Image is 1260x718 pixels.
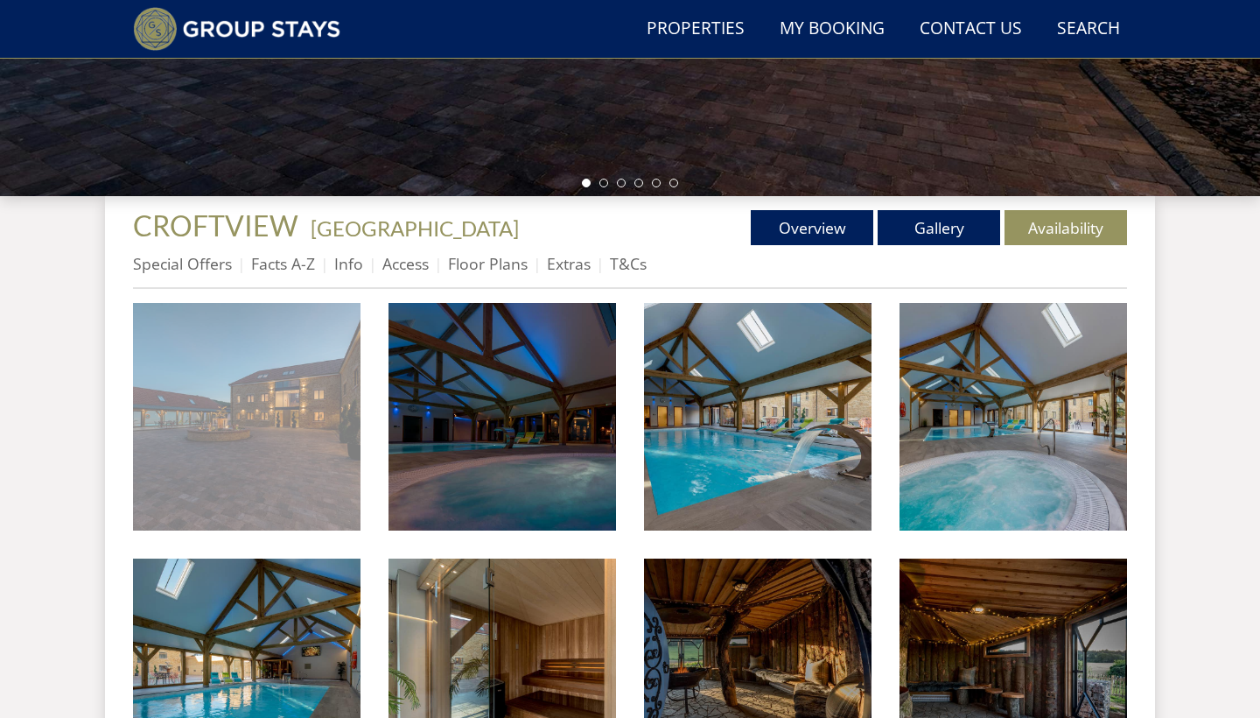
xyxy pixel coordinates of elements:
a: Search [1050,10,1127,49]
a: [GEOGRAPHIC_DATA] [311,215,519,241]
a: My Booking [773,10,892,49]
a: Facts A-Z [251,253,315,274]
img: Croftview - Group accommodation with a private indoor pool [644,303,871,531]
img: Croftview - Your very own private spa hall with a pool, hot tub and sauna [388,303,616,531]
a: Overview [751,210,873,245]
a: Availability [1004,210,1127,245]
span: CROFTVIEW [133,208,298,243]
a: T&Cs [610,253,647,274]
a: CROFTVIEW [133,208,304,243]
span: - [304,215,519,241]
img: Croftview - Holiday house sleeps 30 with a private pool [133,303,360,531]
a: Extras [547,253,591,274]
a: Info [334,253,363,274]
a: Gallery [878,210,1000,245]
img: Group Stays [133,7,340,51]
a: Special Offers [133,253,232,274]
a: Contact Us [913,10,1029,49]
img: Croftview - To one end of the spa hall there's a very indulgent hot tub [899,303,1127,531]
a: Floor Plans [448,253,528,274]
a: Access [382,253,429,274]
a: Properties [640,10,752,49]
